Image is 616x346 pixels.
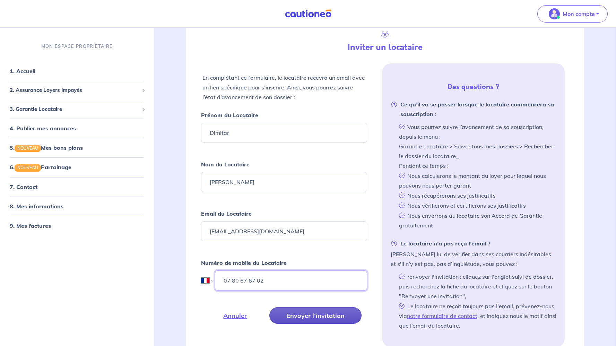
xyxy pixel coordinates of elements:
[206,307,264,324] button: Annuler
[41,43,113,50] p: MON ESPACE PROPRIÉTAIRE
[201,112,258,119] strong: Prénom du Locataire
[201,221,367,241] input: Ex : john.doe@gmail.com
[10,222,51,229] a: 9. Mes factures
[215,270,367,291] input: 06 45 54 34 33
[396,210,556,230] li: Nous enverrons au locataire son Accord de Garantie gratuitement
[201,161,250,168] strong: Nom du Locataire
[396,122,556,171] li: Vous pourrez suivre l’avancement de sa souscription, depuis le menu : Garantie Locataire > Suivre...
[407,312,477,319] a: notre formulaire de contact
[563,10,595,18] p: Mon compte
[549,8,560,19] img: illu_account_valid_menu.svg
[282,9,334,18] img: Cautioneo
[391,239,556,330] li: [PERSON_NAME] lui de vérifier dans ses courriers indésirables et s'il n’y est pas, pas d’inquiétu...
[3,84,151,97] div: 2. Assurance Loyers Impayés
[3,64,151,78] div: 1. Accueil
[201,259,287,266] strong: Numéro de mobile du Locataire
[396,301,556,330] li: Le locataire ne reçoit toujours pas l'email, prévenez-nous via , et indiquez nous le motif ainsi ...
[396,190,556,200] li: Nous récupérerons ses justificatifs
[10,164,71,171] a: 6.NOUVEAUParrainage
[201,210,252,217] strong: Email du Locataire
[3,160,151,174] div: 6.NOUVEAUParrainage
[10,125,76,132] a: 4. Publier mes annonces
[10,144,83,151] a: 5.NOUVEAUMes bons plans
[201,172,367,192] input: Ex : Durand
[396,171,556,190] li: Nous calculerons le montant du loyer pour lequel nous pouvons nous porter garant
[391,100,556,119] strong: Ce qu’il va se passer lorsque le locataire commencera sa souscription :
[201,123,367,143] input: Ex : John
[10,202,63,209] a: 8. Mes informations
[3,180,151,193] div: 7. Contact
[292,42,478,52] h4: Inviter un locataire
[3,218,151,232] div: 9. Mes factures
[3,199,151,213] div: 8. Mes informations
[10,86,139,94] span: 2. Assurance Loyers Impayés
[10,183,37,190] a: 7. Contact
[3,121,151,135] div: 4. Publier mes annonces
[3,141,151,155] div: 5.NOUVEAUMes bons plans
[396,200,556,210] li: Nous vérifierons et certifierons ses justificatifs
[10,105,139,113] span: 3. Garantie Locataire
[10,68,35,75] a: 1. Accueil
[269,307,362,324] button: Envoyer l’invitation
[385,83,562,91] h5: Des questions ?
[537,5,608,23] button: illu_account_valid_menu.svgMon compte
[3,102,151,116] div: 3. Garantie Locataire
[202,73,365,102] p: En complétant ce formulaire, le locataire recevra un email avec un lien spécifique pour s’inscrir...
[391,239,491,248] strong: Le locataire n’a pas reçu l’email ?
[396,271,556,301] li: renvoyer l'invitation : cliquez sur l'onglet suivi de dossier, puis recherchez la fiche du locata...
